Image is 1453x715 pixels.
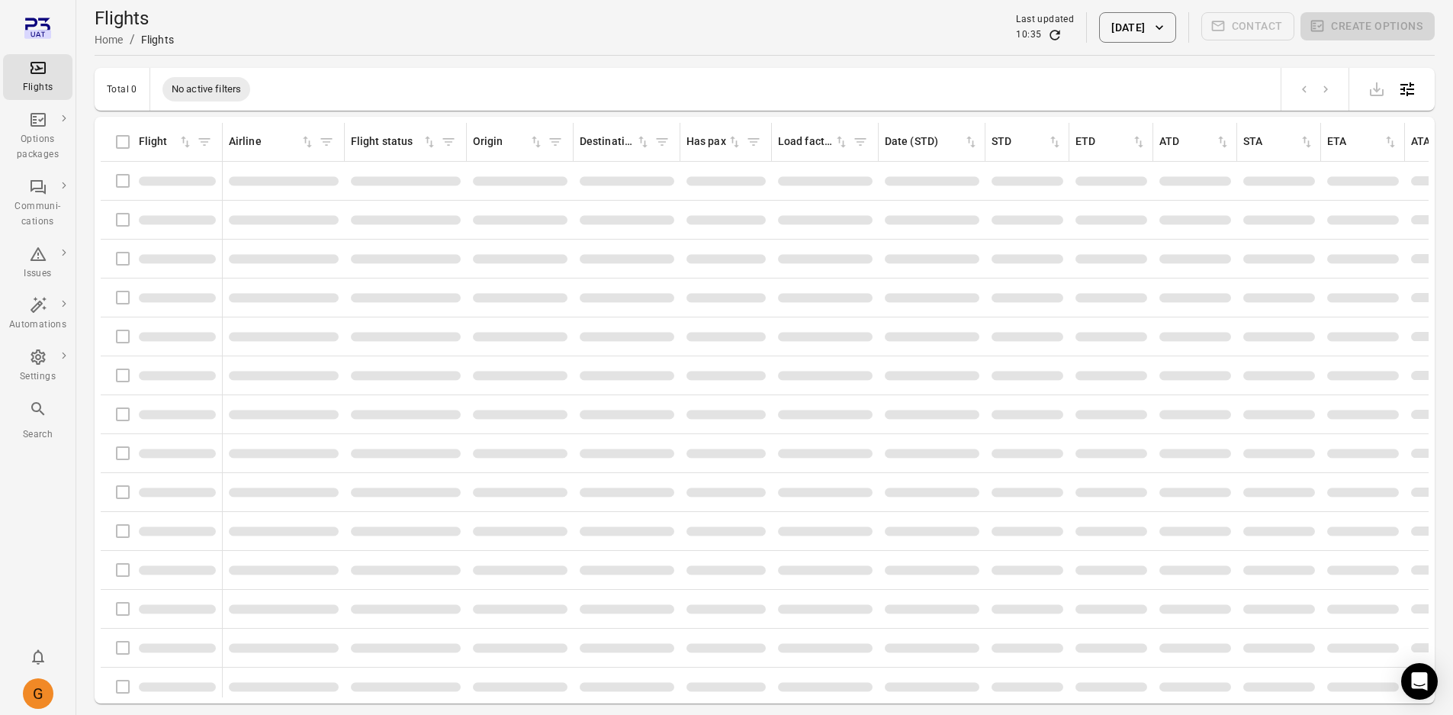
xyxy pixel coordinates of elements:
[1201,12,1295,43] span: Please make a selection to create communications
[1159,134,1230,150] div: Sort by ATD in ascending order
[1075,134,1146,150] div: Sort by ETD in ascending order
[1099,12,1175,43] button: [DATE]
[651,130,673,153] span: Filter by destination
[849,130,872,153] span: Filter by load factor
[3,54,72,100] a: Flights
[9,427,66,443] div: Search
[544,130,567,153] span: Filter by origin
[95,34,124,46] a: Home
[139,134,193,150] div: Sort by flight in ascending order
[1327,134,1398,150] div: Sort by ETA in ascending order
[1016,12,1074,27] div: Last updated
[742,130,765,153] span: Filter by has pax
[473,134,544,150] div: Sort by origin in ascending order
[1243,134,1314,150] div: Sort by STA in ascending order
[9,317,66,333] div: Automations
[3,173,72,234] a: Communi-cations
[1047,27,1062,43] button: Refresh data
[1016,27,1041,43] div: 10:35
[992,134,1062,150] div: Sort by STD in ascending order
[1300,12,1435,43] span: Please make a selection to create an option package
[141,32,174,47] div: Flights
[107,84,137,95] div: Total 0
[315,130,338,153] span: Filter by airline
[437,130,460,153] span: Filter by flight status
[95,31,174,49] nav: Breadcrumbs
[130,31,135,49] li: /
[1294,79,1336,99] nav: pagination navigation
[351,134,437,150] div: Sort by flight status in ascending order
[686,134,742,150] div: Sort by has pax in ascending order
[3,343,72,389] a: Settings
[3,291,72,337] a: Automations
[9,369,66,385] div: Settings
[1401,663,1438,700] div: Open Intercom Messenger
[580,134,651,150] div: Sort by destination in ascending order
[1361,81,1392,95] span: Please make a selection to export
[23,642,53,672] button: Notifications
[9,266,66,282] div: Issues
[23,678,53,709] div: G
[229,134,315,150] div: Sort by airline in ascending order
[3,106,72,167] a: Options packages
[3,240,72,286] a: Issues
[95,6,174,31] h1: Flights
[193,130,216,153] span: Filter by flight
[1392,74,1422,105] button: Open table configuration
[885,134,979,150] div: Sort by date (STD) in ascending order
[778,134,849,150] div: Sort by load factor in ascending order
[3,395,72,446] button: Search
[9,80,66,95] div: Flights
[17,672,59,715] button: Giulia
[162,82,251,97] span: No active filters
[9,132,66,163] div: Options packages
[9,199,66,230] div: Communi-cations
